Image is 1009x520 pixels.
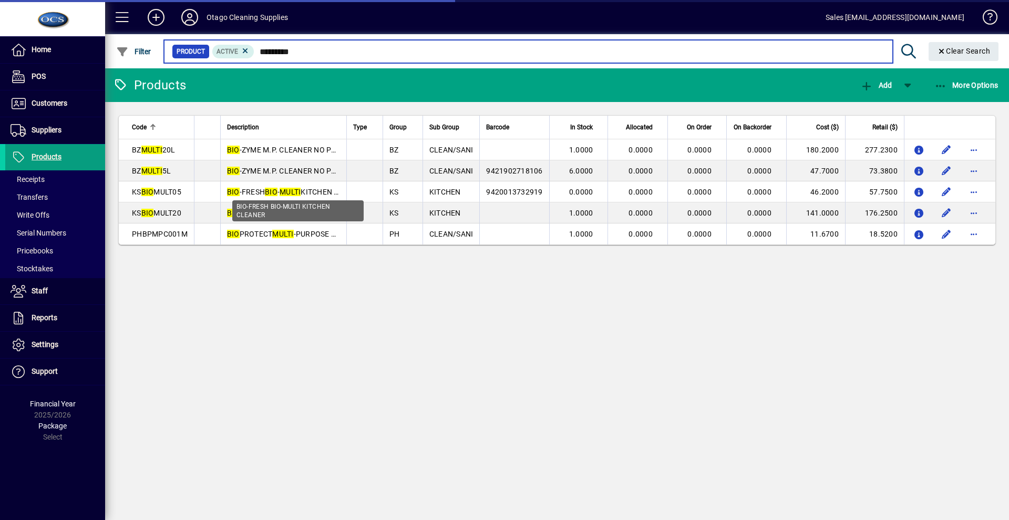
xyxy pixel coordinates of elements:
div: In Stock [556,121,603,133]
span: Add [860,81,892,89]
button: Edit [938,162,955,179]
button: More options [965,226,982,242]
em: MULTI [272,230,293,238]
td: 47.7000 [786,160,845,181]
td: 11.6700 [786,223,845,244]
em: BIO [227,230,240,238]
button: More Options [932,76,1001,95]
span: KS MULT20 [132,209,181,217]
div: On Backorder [733,121,781,133]
span: KS [389,209,399,217]
span: Products [32,152,61,161]
a: Pricebooks [5,242,105,260]
a: Serial Numbers [5,224,105,242]
span: Allocated [626,121,653,133]
span: Settings [32,340,58,349]
em: BIO [227,167,240,175]
span: Customers [32,99,67,107]
td: 57.7500 [845,181,904,202]
span: In Stock [570,121,593,133]
em: MULTI [141,167,162,175]
span: 0.0000 [687,188,712,196]
span: -FRESH - KITCHEN CLEANER [227,209,367,217]
span: Sub Group [429,121,459,133]
span: 0.0000 [569,188,593,196]
span: 0.0000 [629,188,653,196]
span: Reports [32,313,57,322]
em: BIO [227,146,240,154]
span: Filter [116,47,151,56]
span: 0.0000 [747,209,771,217]
span: Active [217,48,238,55]
a: Customers [5,90,105,117]
span: Package [38,422,67,430]
span: 0.0000 [629,230,653,238]
span: Barcode [486,121,509,133]
mat-chip: Activation Status: Active [212,45,254,58]
span: 0.0000 [687,209,712,217]
a: Reports [5,305,105,331]
span: 0.0000 [687,146,712,154]
div: Group [389,121,416,133]
td: 46.2000 [786,181,845,202]
td: 18.5200 [845,223,904,244]
span: Financial Year [30,400,76,408]
em: BIO [265,188,277,196]
div: Barcode [486,121,542,133]
span: 0.0000 [687,230,712,238]
button: Edit [938,183,955,200]
span: Code [132,121,147,133]
a: Transfers [5,188,105,206]
span: 0.0000 [629,209,653,217]
span: BZ [389,146,399,154]
span: BZ 5L [132,167,171,175]
span: 0.0000 [747,230,771,238]
span: Pricebooks [11,247,53,255]
div: Sub Group [429,121,473,133]
span: Description [227,121,259,133]
span: -ZYME M.P. CLEANER NO PERFUME [227,167,361,175]
span: 0.0000 [687,167,712,175]
div: Type [353,121,376,133]
span: Suppliers [32,126,61,134]
span: PHBPMPC001M [132,230,188,238]
a: Stocktakes [5,260,105,278]
span: -FRESH - KITCHEN CLEANER [227,188,367,196]
span: KITCHEN [429,188,461,196]
span: Serial Numbers [11,229,66,237]
span: PH [389,230,400,238]
span: Transfers [11,193,48,201]
td: 176.2500 [845,202,904,223]
span: 0.0000 [747,188,771,196]
a: Write Offs [5,206,105,224]
span: POS [32,72,46,80]
a: POS [5,64,105,90]
span: KS MULT05 [132,188,181,196]
span: 1.0000 [569,230,593,238]
button: More options [965,162,982,179]
div: Code [132,121,188,133]
a: Knowledge Base [975,2,996,36]
button: More options [965,141,982,158]
button: Clear [929,42,999,61]
span: Stocktakes [11,264,53,273]
span: 6.0000 [569,167,593,175]
button: Edit [938,226,955,242]
span: 9420013732919 [486,188,542,196]
span: Staff [32,287,48,295]
span: On Order [687,121,712,133]
button: More options [965,183,982,200]
span: 0.0000 [629,167,653,175]
div: Description [227,121,340,133]
span: 1.0000 [569,209,593,217]
div: Sales [EMAIL_ADDRESS][DOMAIN_NAME] [826,9,964,26]
em: BIO [141,188,154,196]
button: Filter [114,42,154,61]
span: 0.0000 [747,167,771,175]
em: MULTI [141,146,162,154]
button: Add [139,8,173,27]
a: Settings [5,332,105,358]
span: Group [389,121,407,133]
span: Support [32,367,58,375]
em: BIO [227,209,240,217]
